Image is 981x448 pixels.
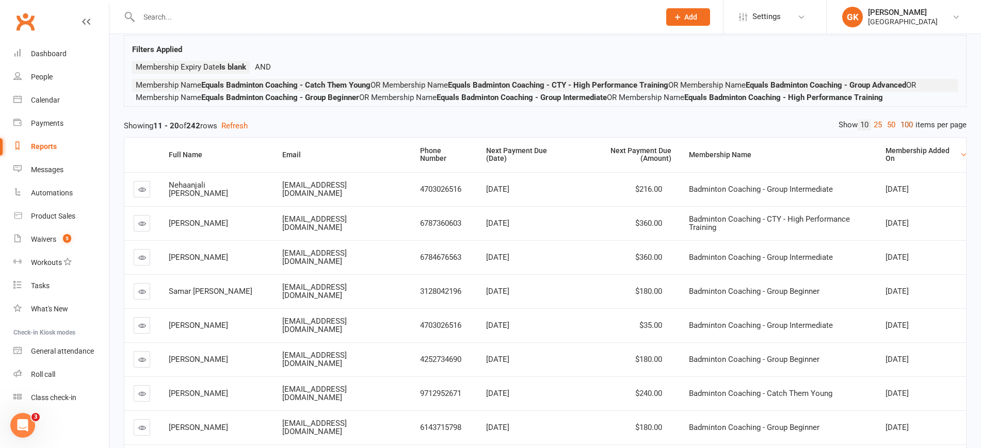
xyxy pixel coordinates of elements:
[136,80,371,90] span: Membership Name
[371,80,668,90] span: OR Membership Name
[359,93,607,102] span: OR Membership Name
[635,423,662,432] span: $180.00
[282,317,347,335] span: [EMAIL_ADDRESS][DOMAIN_NAME]
[420,219,461,228] span: 6787360603
[169,253,228,262] span: [PERSON_NAME]
[13,251,109,274] a: Workouts
[583,147,671,163] div: Next Payment Due (Amount)
[420,389,461,398] span: 9712952671
[689,423,819,432] span: Badminton Coaching - Group Beginner
[132,45,182,54] strong: Filters Applied
[201,93,359,102] strong: Equals Badminton Coaching - Group Beginner
[689,321,833,330] span: Badminton Coaching - Group Intermediate
[12,9,38,35] a: Clubworx
[639,321,662,330] span: $35.00
[666,8,710,26] button: Add
[124,120,967,132] div: Showing of rows
[282,351,347,369] span: [EMAIL_ADDRESS][DOMAIN_NAME]
[282,419,347,437] span: [EMAIL_ADDRESS][DOMAIN_NAME]
[684,13,697,21] span: Add
[486,321,509,330] span: [DATE]
[31,235,56,243] div: Waivers
[13,205,109,228] a: Product Sales
[486,355,509,364] span: [DATE]
[31,258,62,267] div: Workouts
[886,219,909,228] span: [DATE]
[13,181,109,205] a: Automations
[31,393,76,402] div: Class check-in
[169,355,228,364] span: [PERSON_NAME]
[868,17,938,26] div: [GEOGRAPHIC_DATA]
[858,120,871,130] a: 10
[31,96,60,104] div: Calendar
[635,287,662,296] span: $180.00
[437,93,607,102] strong: Equals Badminton Coaching - Group Intermediate
[486,185,509,194] span: [DATE]
[282,248,347,267] span: [EMAIL_ADDRESS][DOMAIN_NAME]
[13,158,109,181] a: Messages
[635,253,662,262] span: $360.00
[886,185,909,194] span: [DATE]
[886,389,909,398] span: [DATE]
[169,287,252,296] span: Samar [PERSON_NAME]
[13,65,109,89] a: People
[31,281,50,290] div: Tasks
[884,120,898,130] a: 50
[13,89,109,112] a: Calendar
[668,80,906,90] span: OR Membership Name
[746,80,906,90] strong: Equals Badminton Coaching - Group Advanced
[689,355,819,364] span: Badminton Coaching - Group Beginner
[169,321,228,330] span: [PERSON_NAME]
[13,228,109,251] a: Waivers 5
[886,287,909,296] span: [DATE]
[420,423,461,432] span: 6143715798
[63,234,71,243] span: 5
[13,135,109,158] a: Reports
[886,147,958,163] div: Membership Added On
[689,287,819,296] span: Badminton Coaching - Group Beginner
[839,120,967,130] div: Show items per page
[31,305,68,313] div: What's New
[13,363,109,386] a: Roll call
[219,62,246,72] strong: Is blank
[13,274,109,297] a: Tasks
[282,180,347,198] span: [EMAIL_ADDRESS][DOMAIN_NAME]
[486,219,509,228] span: [DATE]
[689,253,833,262] span: Badminton Coaching - Group Intermediate
[684,93,883,102] strong: Equals Badminton Coaching - High Performance Training
[635,389,662,398] span: $240.00
[169,219,228,228] span: [PERSON_NAME]
[420,147,469,163] div: Phone Number
[136,10,653,24] input: Search...
[31,73,53,81] div: People
[752,5,781,28] span: Settings
[153,121,179,130] strong: 11 - 20
[420,253,461,262] span: 6784676563
[486,389,509,398] span: [DATE]
[31,347,94,355] div: General attendance
[689,151,869,159] div: Membership Name
[31,142,57,151] div: Reports
[31,370,55,378] div: Roll call
[689,185,833,194] span: Badminton Coaching - Group Intermediate
[282,283,347,301] span: [EMAIL_ADDRESS][DOMAIN_NAME]
[886,321,909,330] span: [DATE]
[689,214,850,233] span: Badminton Coaching - CTY - High Performance Training
[282,385,347,403] span: [EMAIL_ADDRESS][DOMAIN_NAME]
[169,151,265,159] div: Full Name
[607,93,883,102] span: OR Membership Name
[635,219,662,228] span: $360.00
[31,413,40,421] span: 3
[486,423,509,432] span: [DATE]
[31,189,73,197] div: Automations
[13,112,109,135] a: Payments
[486,253,509,262] span: [DATE]
[13,297,109,321] a: What's New
[169,423,228,432] span: [PERSON_NAME]
[886,423,909,432] span: [DATE]
[31,119,63,127] div: Payments
[136,62,246,72] span: Membership Expiry Date
[486,147,565,163] div: Next Payment Due (Date)
[282,151,403,159] div: Email
[201,80,371,90] strong: Equals Badminton Coaching - Catch Them Young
